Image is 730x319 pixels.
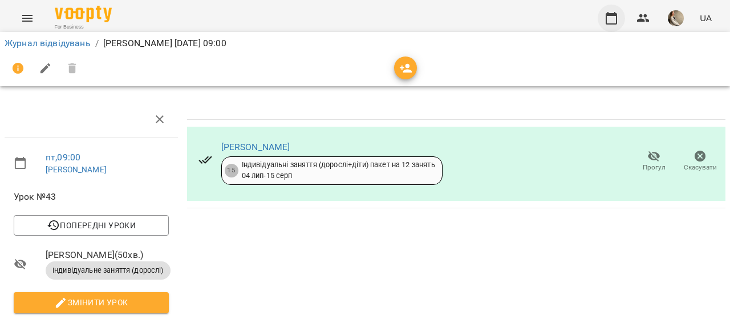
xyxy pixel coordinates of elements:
div: Індивідуальні заняття (дорослі+діти) пакет на 12 занять 04 лип - 15 серп [242,160,435,181]
span: Скасувати [684,163,717,172]
div: 15 [225,164,238,177]
span: Індивідуальне заняття (дорослі) [46,265,171,276]
a: пт , 09:00 [46,152,80,163]
span: [PERSON_NAME] ( 50 хв. ) [46,248,169,262]
nav: breadcrumb [5,37,725,50]
a: [PERSON_NAME] [46,165,107,174]
button: Скасувати [677,146,723,177]
span: Попередні уроки [23,219,160,232]
button: Змінити урок [14,292,169,313]
p: [PERSON_NAME] [DATE] 09:00 [103,37,226,50]
img: Voopty Logo [55,6,112,22]
a: Журнал відвідувань [5,38,91,49]
span: Урок №43 [14,190,169,204]
button: Попередні уроки [14,215,169,236]
span: For Business [55,23,112,31]
li: / [95,37,99,50]
button: Menu [14,5,41,32]
span: Змінити урок [23,296,160,309]
img: 3379ed1806cda47daa96bfcc4923c7ab.jpg [668,10,684,26]
button: Прогул [631,146,677,177]
span: Прогул [643,163,666,172]
span: UA [700,12,712,24]
a: [PERSON_NAME] [221,142,290,152]
button: UA [695,7,716,29]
